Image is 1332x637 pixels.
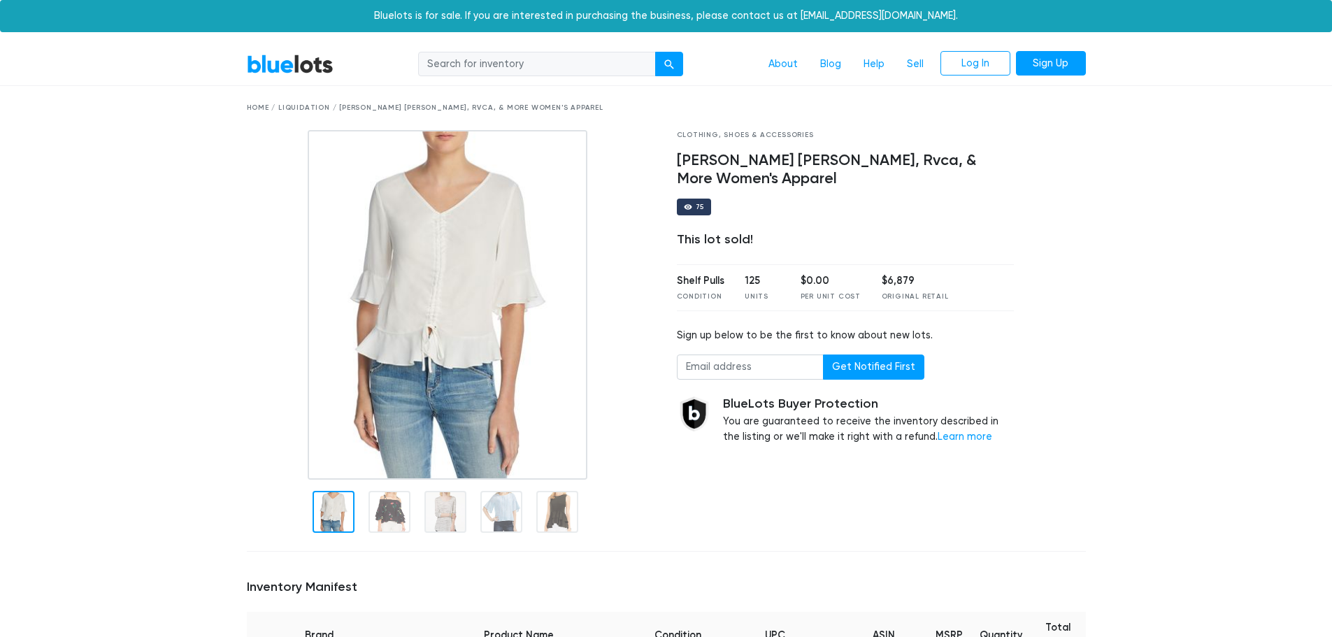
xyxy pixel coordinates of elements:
[809,51,852,78] a: Blog
[896,51,935,78] a: Sell
[723,396,1015,445] div: You are guaranteed to receive the inventory described in the listing or we'll make it right with ...
[247,580,1086,595] h5: Inventory Manifest
[940,51,1010,76] a: Log In
[852,51,896,78] a: Help
[677,152,1015,188] h4: [PERSON_NAME] [PERSON_NAME], Rvca, & More Women's Apparel
[745,292,780,302] div: Units
[308,130,588,480] img: 0d669d55-a473-44a2-b7ae-fedaea772783-1557772247.jpg
[823,355,924,380] button: Get Notified First
[677,232,1015,248] div: This lot sold!
[677,355,824,380] input: Email address
[677,396,712,431] img: buyer_protection_shield-3b65640a83011c7d3ede35a8e5a80bfdfaa6a97447f0071c1475b91a4b0b3d01.png
[677,292,724,302] div: Condition
[723,396,1015,412] h5: BlueLots Buyer Protection
[938,431,992,443] a: Learn more
[882,273,949,289] div: $6,879
[882,292,949,302] div: Original Retail
[418,52,656,77] input: Search for inventory
[757,51,809,78] a: About
[801,292,861,302] div: Per Unit Cost
[801,273,861,289] div: $0.00
[1016,51,1086,76] a: Sign Up
[745,273,780,289] div: 125
[696,203,705,210] div: 75
[677,328,1015,343] div: Sign up below to be the first to know about new lots.
[247,103,1086,113] div: Home / Liquidation / [PERSON_NAME] [PERSON_NAME], Rvca, & More Women's Apparel
[247,54,334,74] a: BlueLots
[677,130,1015,141] div: Clothing, Shoes & Accessories
[677,273,724,289] div: Shelf Pulls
